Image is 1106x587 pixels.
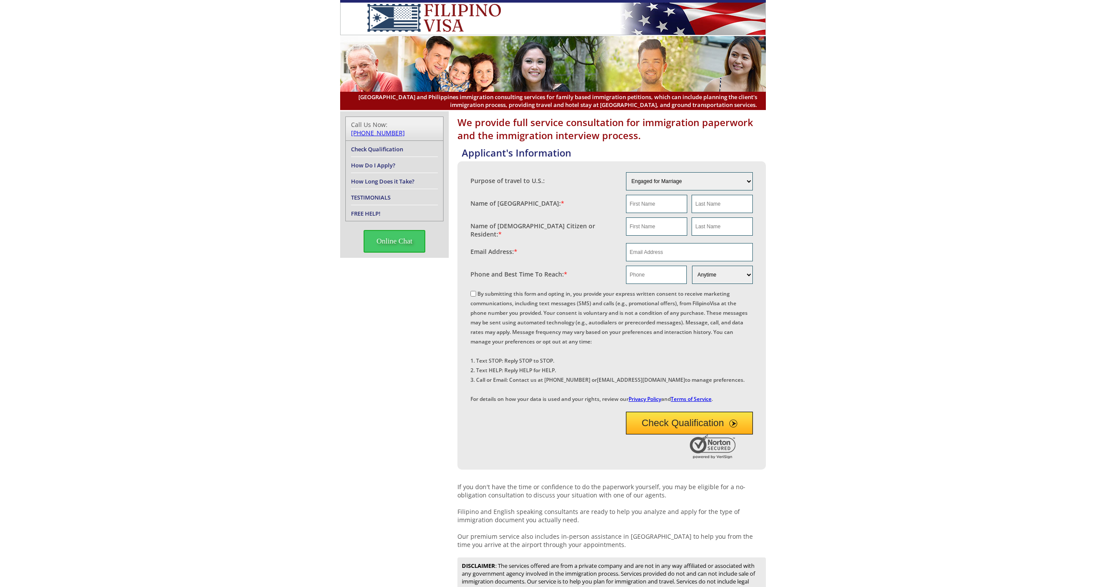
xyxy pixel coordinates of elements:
[690,434,738,459] img: Norton Secured
[351,210,381,217] a: FREE HELP!
[626,195,687,213] input: First Name
[626,217,687,236] input: First Name
[457,483,766,549] p: If you don't have the time or confidence to do the paperwork yourself, you may be eligible for a ...
[470,290,748,403] label: By submitting this form and opting in, you provide your express written consent to receive market...
[470,199,564,207] label: Name of [GEOGRAPHIC_DATA]:
[351,120,438,137] div: Call Us Now:
[626,266,687,284] input: Phone
[457,116,766,142] h1: We provide full service consultation for immigration paperwork and the immigration interview proc...
[351,177,414,185] a: How Long Does it Take?
[470,270,567,278] label: Phone and Best Time To Reach:
[351,161,395,169] a: How Do I Apply?
[470,291,476,297] input: By submitting this form and opting in, you provide your express written consent to receive market...
[364,230,426,253] span: Online Chat
[349,93,757,109] span: [GEOGRAPHIC_DATA] and Philippines immigration consulting services for family based immigration pe...
[626,412,753,434] button: Check Qualification
[470,222,617,238] label: Name of [DEMOGRAPHIC_DATA] Citizen or Resident:
[626,243,753,261] input: Email Address
[692,195,753,213] input: Last Name
[351,193,391,201] a: TESTIMONIALS
[692,217,753,236] input: Last Name
[671,395,712,403] a: Terms of Service
[470,177,545,185] label: Purpose of travel to U.S.:
[351,129,405,137] a: [PHONE_NUMBER]
[470,247,517,256] label: Email Address:
[629,395,661,403] a: Privacy Policy
[462,146,766,159] h4: Applicant's Information
[462,562,495,570] strong: DISCLAIMER
[692,266,753,284] select: Phone and Best Reach Time are required.
[351,145,403,153] a: Check Qualification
